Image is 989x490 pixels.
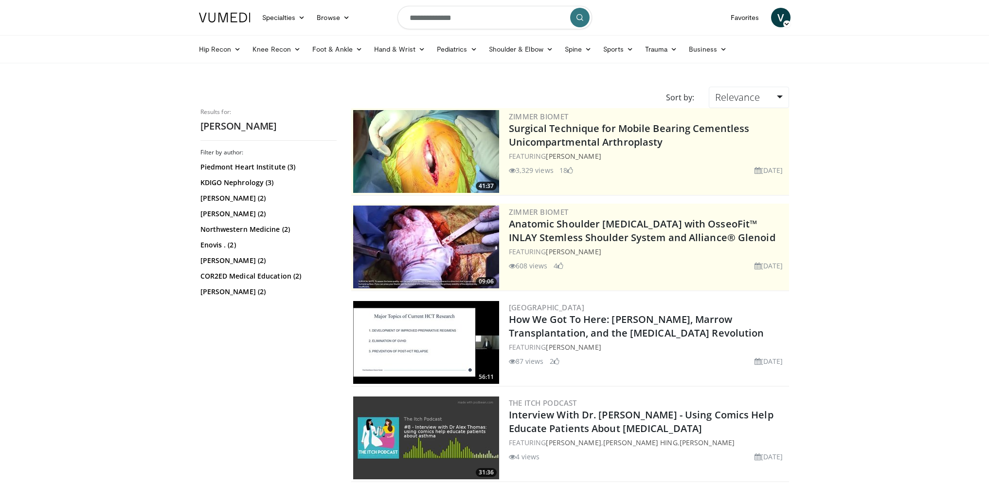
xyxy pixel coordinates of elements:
[200,240,334,250] a: Enovis . (2)
[431,39,483,59] a: Pediatrics
[353,110,499,193] a: 41:37
[546,151,601,161] a: [PERSON_NAME]
[755,165,783,175] li: [DATE]
[353,206,499,288] a: 09:06
[639,39,683,59] a: Trauma
[509,452,540,462] li: 4 views
[200,149,337,156] h3: Filter by author:
[509,408,773,435] a: Interview With Dr. [PERSON_NAME] - Using Comics Help Educate Patients About [MEDICAL_DATA]
[755,452,783,462] li: [DATE]
[680,438,735,447] a: [PERSON_NAME]
[200,178,334,188] a: KDIGO Nephrology (3)
[715,91,760,104] span: Relevance
[509,437,787,448] div: FEATURING , ,
[200,225,334,234] a: Northwestern Medicine (2)
[771,8,791,27] a: V
[554,261,563,271] li: 4
[509,151,787,161] div: FEATURING
[509,261,548,271] li: 608 views
[755,356,783,366] li: [DATE]
[483,39,559,59] a: Shoulder & Elbow
[200,287,334,297] a: [PERSON_NAME] (2)
[509,122,750,149] a: Surgical Technique for Mobile Bearing Cementless Unicompartmental Arthroplasty
[509,342,787,352] div: FEATURING
[509,313,764,339] a: How We Got To Here: [PERSON_NAME], Marrow Transplantation, and the [MEDICAL_DATA] Revolution
[193,39,247,59] a: Hip Recon
[603,438,678,447] a: [PERSON_NAME] Hing
[683,39,733,59] a: Business
[353,396,499,479] a: 31:36
[476,373,497,381] span: 56:11
[755,261,783,271] li: [DATE]
[200,193,334,203] a: [PERSON_NAME] (2)
[256,8,311,27] a: Specialties
[559,39,597,59] a: Spine
[306,39,368,59] a: Foot & Ankle
[725,8,765,27] a: Favorites
[397,6,592,29] input: Search topics, interventions
[509,112,569,121] a: Zimmer Biomet
[353,206,499,288] img: 59d0d6d9-feca-4357-b9cd-4bad2cd35cb6.300x170_q85_crop-smart_upscale.jpg
[550,356,559,366] li: 2
[247,39,306,59] a: Knee Recon
[311,8,356,27] a: Browse
[509,217,775,244] a: Anatomic Shoulder [MEDICAL_DATA] with OsseoFit™ INLAY Stemless Shoulder System and Alliance® Glenoid
[200,209,334,219] a: [PERSON_NAME] (2)
[709,87,789,108] a: Relevance
[509,207,569,217] a: Zimmer Biomet
[353,301,499,384] img: e8f07e1b-50c7-4cb4-ba1c-2e7d745c9644.300x170_q85_crop-smart_upscale.jpg
[200,256,334,265] a: [PERSON_NAME] (2)
[200,162,334,172] a: Piedmont Heart Institute (3)
[200,108,337,116] p: Results for:
[546,247,601,256] a: [PERSON_NAME]
[559,165,573,175] li: 18
[368,39,431,59] a: Hand & Wrist
[476,468,497,477] span: 31:36
[476,277,497,286] span: 09:06
[546,438,601,447] a: [PERSON_NAME]
[546,342,601,352] a: [PERSON_NAME]
[509,356,544,366] li: 87 views
[200,120,337,132] h2: [PERSON_NAME]
[353,110,499,193] img: 827ba7c0-d001-4ae6-9e1c-6d4d4016a445.300x170_q85_crop-smart_upscale.jpg
[199,13,251,22] img: VuMedi Logo
[659,87,701,108] div: Sort by:
[353,396,499,479] img: a5c445d1-19b3-47af-be23-a236bf71a9ea.300x170_q85_crop-smart_upscale.jpg
[509,246,787,257] div: FEATURING
[476,182,497,190] span: 41:37
[509,302,585,312] a: [GEOGRAPHIC_DATA]
[509,398,577,408] a: THE ITCH PODCAST
[597,39,639,59] a: Sports
[509,165,554,175] li: 3,329 views
[353,301,499,384] a: 56:11
[200,271,334,281] a: COR2ED Medical Education (2)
